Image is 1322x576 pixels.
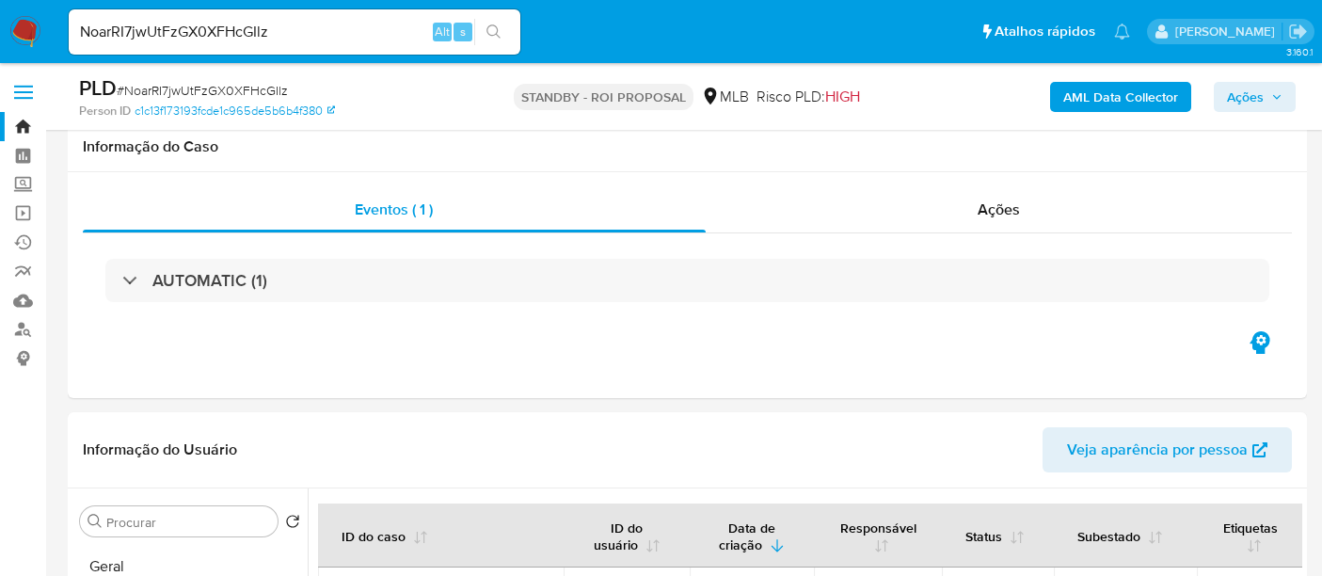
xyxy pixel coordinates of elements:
p: erico.trevizan@mercadopago.com.br [1175,23,1282,40]
span: s [460,23,466,40]
span: Eventos ( 1 ) [355,199,433,220]
h3: AUTOMATIC (1) [152,270,267,291]
span: Alt [435,23,450,40]
button: Veja aparência por pessoa [1043,427,1292,472]
span: Risco PLD: [757,87,860,107]
span: # NoarRI7jwUtFzGX0XFHcGIlz [117,81,288,100]
input: Procurar [106,514,270,531]
b: PLD [79,72,117,103]
div: MLB [701,87,749,107]
h1: Informação do Usuário [83,440,237,459]
p: STANDBY - ROI PROPOSAL [514,84,693,110]
button: search-icon [474,19,513,45]
button: Ações [1214,82,1296,112]
b: AML Data Collector [1063,82,1178,112]
a: c1c13f173193fcde1c965de5b6b4f380 [135,103,335,120]
button: Retornar ao pedido padrão [285,514,300,535]
b: Person ID [79,103,131,120]
button: Procurar [88,514,103,529]
button: AML Data Collector [1050,82,1191,112]
span: Atalhos rápidos [995,22,1095,41]
input: Pesquise usuários ou casos... [69,20,520,44]
a: Notificações [1114,24,1130,40]
span: Ações [978,199,1020,220]
span: HIGH [825,86,860,107]
a: Sair [1288,22,1308,41]
span: Ações [1227,82,1264,112]
span: Veja aparência por pessoa [1067,427,1248,472]
div: AUTOMATIC (1) [105,259,1269,302]
h1: Informação do Caso [83,137,1292,156]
